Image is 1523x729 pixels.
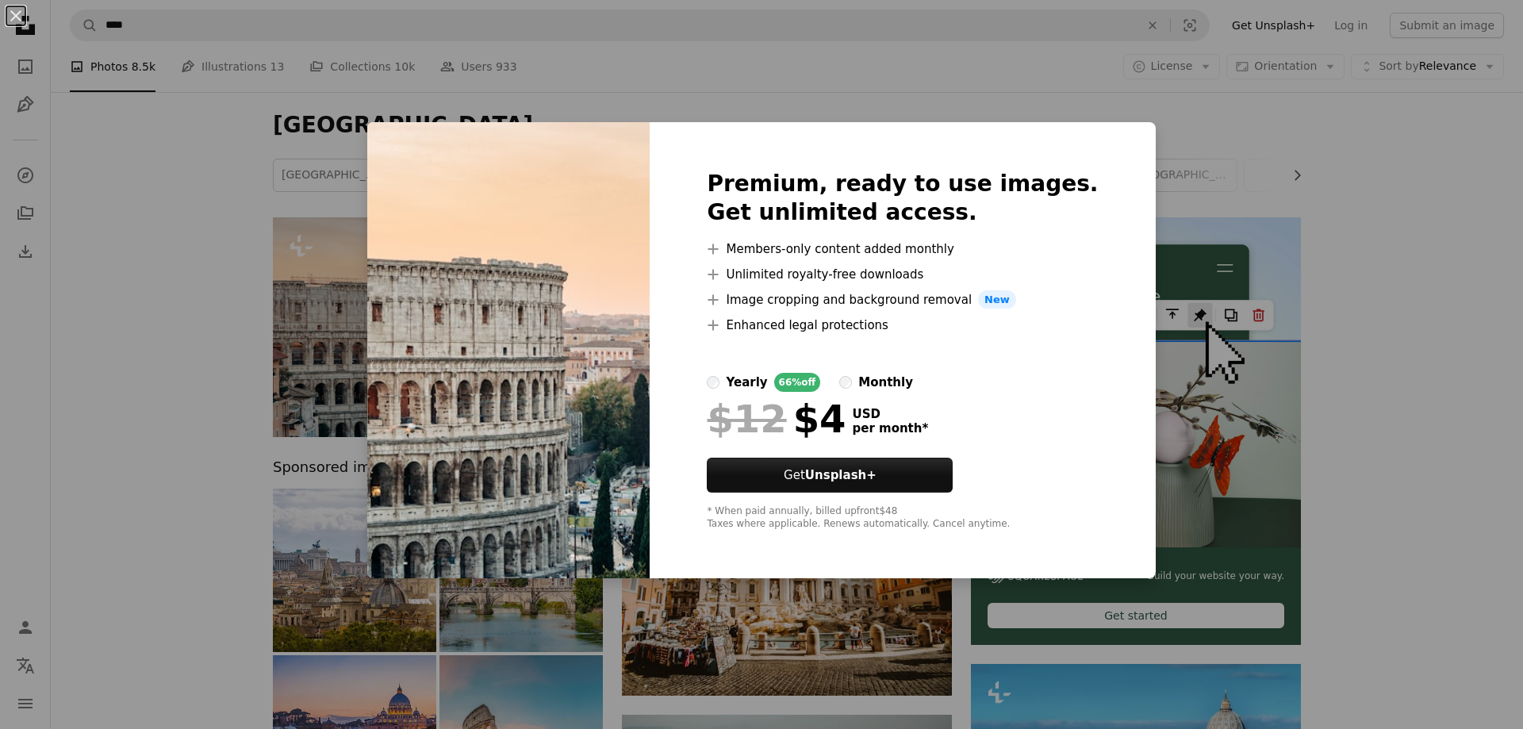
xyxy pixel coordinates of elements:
[726,373,767,392] div: yearly
[707,170,1098,227] h2: Premium, ready to use images. Get unlimited access.
[707,376,719,389] input: yearly66%off
[707,265,1098,284] li: Unlimited royalty-free downloads
[707,290,1098,309] li: Image cropping and background removal
[774,373,821,392] div: 66% off
[707,240,1098,259] li: Members-only content added monthly
[707,316,1098,335] li: Enhanced legal protections
[852,421,928,435] span: per month *
[839,376,852,389] input: monthly
[367,122,650,579] img: premium_photo-1675975706513-9daba0ec12a8
[858,373,913,392] div: monthly
[852,407,928,421] span: USD
[707,458,953,493] button: GetUnsplash+
[707,398,786,439] span: $12
[978,290,1016,309] span: New
[707,505,1098,531] div: * When paid annually, billed upfront $48 Taxes where applicable. Renews automatically. Cancel any...
[805,468,877,482] strong: Unsplash+
[707,398,846,439] div: $4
